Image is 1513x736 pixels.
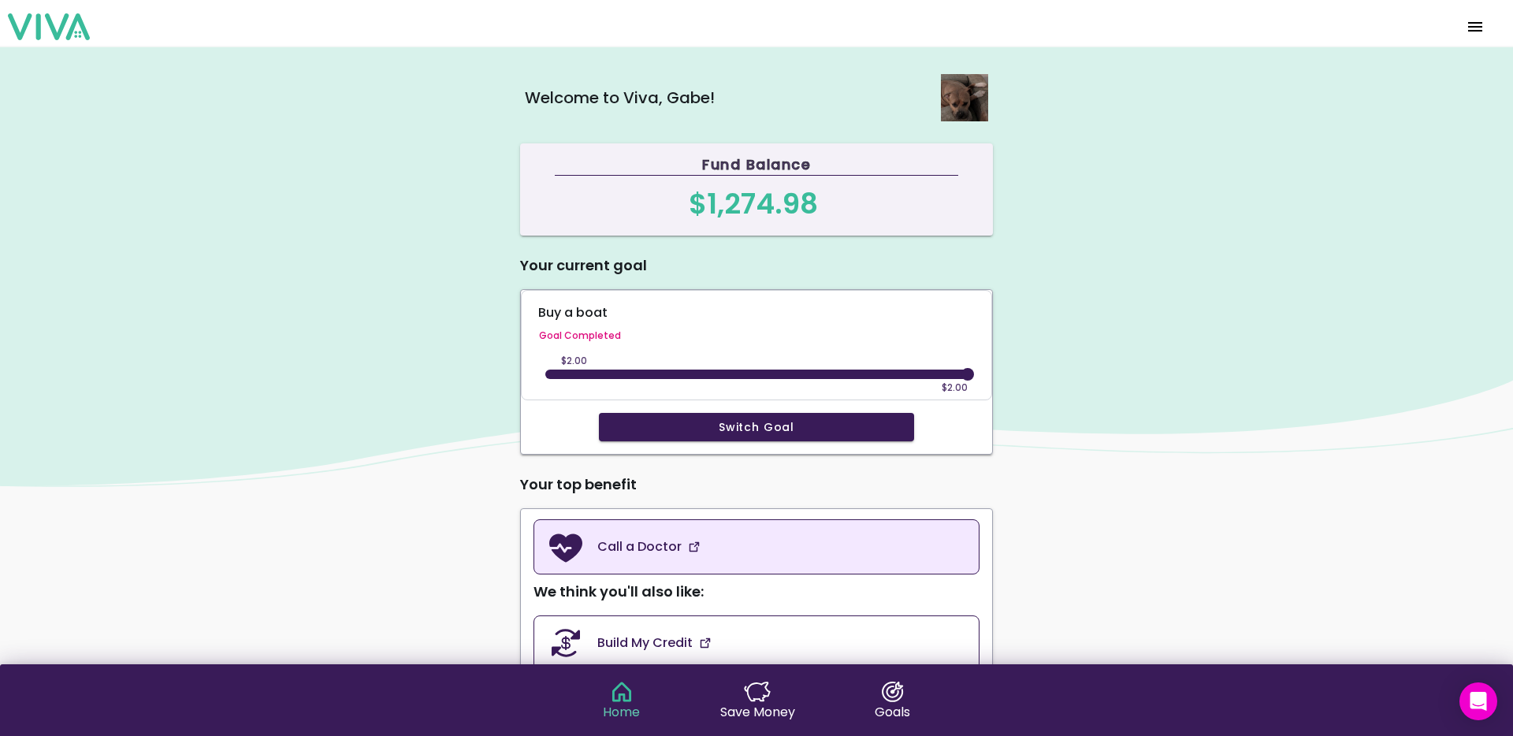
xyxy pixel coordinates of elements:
[561,354,587,367] span: $2.00
[744,682,771,702] img: singleWord.saveMoney
[520,143,993,236] a: Fund Balance$1,274.98
[533,519,980,574] a: Call a Doctor
[597,537,682,556] ion-text: Call a Doctor
[547,528,585,566] img: amenity
[603,702,640,722] ion-text: Home
[597,634,693,652] ion-text: Build My Credit
[689,184,818,224] ion-text: $1,274.98
[520,474,993,496] p: Your top benefit
[608,682,635,702] img: singleWord.home
[520,255,993,277] p: Your current goal
[1459,682,1497,720] div: Open Intercom Messenger
[875,682,910,721] a: singleWord.goalsGoals
[539,329,979,343] ion-text: Goal Completed
[720,682,795,721] a: singleWord.saveMoneySave Money
[547,624,585,662] img: amenity
[533,413,980,441] a: Switch Goal
[688,541,701,553] img: amenity
[521,290,992,400] a: Buy a boatGoal Completed$2.00$2.00
[719,422,794,433] ion-text: Switch Goal
[720,702,795,722] ion-text: Save Money
[879,682,906,702] img: singleWord.goals
[942,381,968,394] span: $2.00
[555,154,957,176] ion-text: Fund Balance
[538,303,979,335] p: Buy a boat
[525,86,715,110] ion-text: Welcome to Viva , Gabe!
[875,702,910,722] ion-text: Goals
[699,637,712,649] img: amenity
[603,682,640,721] a: singleWord.homeHome
[533,615,980,671] a: Build My Credit
[533,582,704,601] ion-text: We think you'll also like :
